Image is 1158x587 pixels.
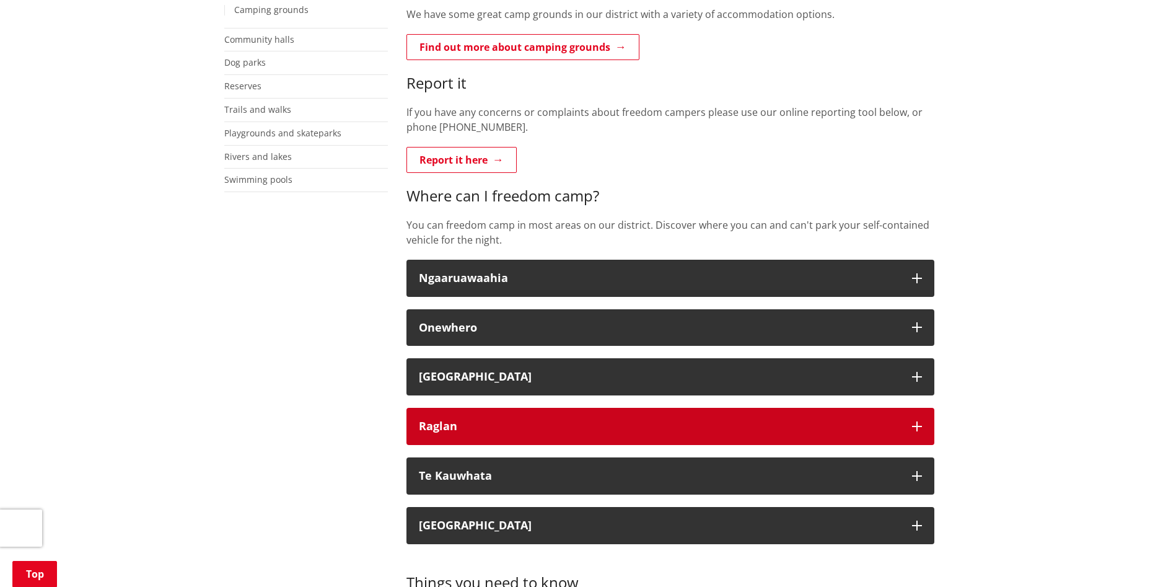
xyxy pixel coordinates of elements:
[419,272,900,285] div: Ngaaruawaahia
[406,34,639,60] a: Find out more about camping grounds
[224,104,291,115] a: Trails and walks
[406,187,934,205] h3: Where can I freedom camp?
[406,105,934,135] p: If you have any concerns or complaints about freedom campers please use our online reporting tool...
[406,309,934,346] button: Onewhero
[224,174,292,185] a: Swimming pools
[419,470,900,482] div: Te Kauwhata
[12,561,57,587] a: Top
[406,74,934,92] h3: Report it
[406,218,934,247] p: You can freedom camp in most areas on our district. Discover where you can and can't park your se...
[1101,535,1146,580] iframe: Messenger Launcher
[406,358,934,395] button: [GEOGRAPHIC_DATA]
[419,420,900,433] div: Raglan
[224,80,261,92] a: Reserves
[406,507,934,544] button: [GEOGRAPHIC_DATA]
[419,322,900,334] div: Onewhero
[406,260,934,297] button: Ngaaruawaahia
[224,33,294,45] a: Community halls
[406,408,934,445] button: Raglan
[234,4,309,15] a: Camping grounds
[419,519,900,532] div: [GEOGRAPHIC_DATA]
[406,457,934,495] button: Te Kauwhata
[419,371,900,383] div: [GEOGRAPHIC_DATA]
[406,7,934,22] p: We have some great camp grounds in our district with a variety of accommodation options.
[224,56,266,68] a: Dog parks
[224,127,341,139] a: Playgrounds and skateparks
[406,147,517,173] a: Report it here
[224,151,292,162] a: Rivers and lakes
